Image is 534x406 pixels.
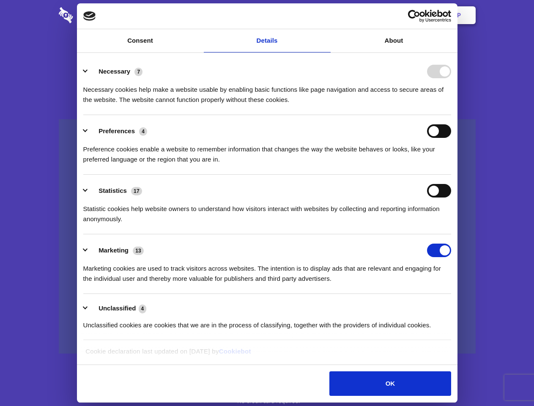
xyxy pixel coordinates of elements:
a: About [331,29,457,52]
a: Cookiebot [219,348,251,355]
span: 7 [134,68,142,76]
div: Cookie declaration last updated on [DATE] by [79,346,455,363]
div: Unclassified cookies are cookies that we are in the process of classifying, together with the pro... [83,314,451,330]
iframe: Drift Widget Chat Controller [492,364,524,396]
h1: Eliminate Slack Data Loss. [59,38,476,69]
img: logo-wordmark-white-trans-d4663122ce5f474addd5e946df7df03e33cb6a1c49d2221995e7729f52c070b2.svg [59,7,131,23]
span: 4 [139,304,147,313]
button: OK [329,371,451,396]
a: Details [204,29,331,52]
button: Preferences (4) [83,124,153,138]
div: Statistic cookies help website owners to understand how visitors interact with websites by collec... [83,198,451,224]
a: Login [383,2,420,28]
label: Statistics [99,187,127,194]
h4: Auto-redaction of sensitive data, encrypted data sharing and self-destructing private chats. Shar... [59,77,476,105]
a: Consent [77,29,204,52]
a: Pricing [248,2,285,28]
div: Marketing cookies are used to track visitors across websites. The intention is to display ads tha... [83,257,451,284]
button: Necessary (7) [83,65,148,78]
span: 4 [139,127,147,136]
button: Unclassified (4) [83,303,152,314]
div: Preference cookies enable a website to remember information that changes the way the website beha... [83,138,451,165]
span: 17 [131,187,142,195]
a: Contact [343,2,382,28]
label: Preferences [99,127,135,134]
img: logo [83,11,96,21]
a: Wistia video thumbnail [59,119,476,354]
label: Necessary [99,68,130,75]
span: 13 [133,247,144,255]
button: Marketing (13) [83,244,149,257]
a: Usercentrics Cookiebot - opens in a new window [377,10,451,22]
div: Necessary cookies help make a website usable by enabling basic functions like page navigation and... [83,78,451,105]
button: Statistics (17) [83,184,148,198]
label: Marketing [99,247,129,254]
